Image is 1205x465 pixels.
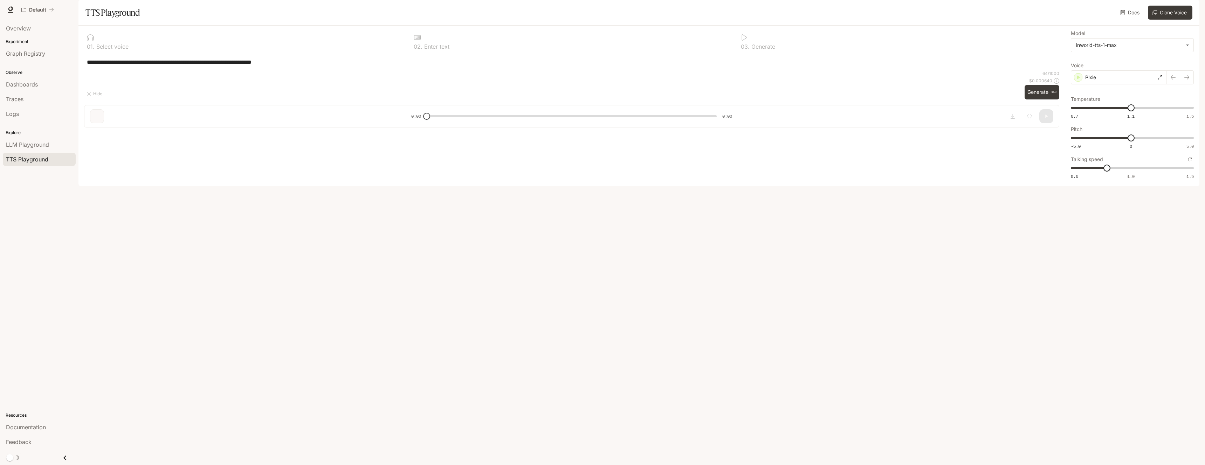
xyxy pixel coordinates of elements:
[1042,70,1059,76] p: 64 / 1000
[414,44,422,49] p: 0 2 .
[1186,155,1194,163] button: Reset to default
[85,6,140,20] h1: TTS Playground
[95,44,129,49] p: Select voice
[1071,157,1103,162] p: Talking speed
[1130,143,1132,149] span: 0
[1051,90,1056,95] p: ⌘⏎
[1071,143,1081,149] span: -5.0
[1071,63,1083,68] p: Voice
[1029,78,1052,84] p: $ 0.000640
[1186,143,1194,149] span: 5.0
[750,44,775,49] p: Generate
[1186,113,1194,119] span: 1.5
[1071,113,1078,119] span: 0.7
[1085,74,1096,81] p: Pixie
[1025,85,1059,99] button: Generate⌘⏎
[84,88,106,99] button: Hide
[87,44,95,49] p: 0 1 .
[1071,127,1082,132] p: Pitch
[1071,31,1085,36] p: Model
[1186,173,1194,179] span: 1.5
[1076,42,1182,49] div: inworld-tts-1-max
[1127,173,1135,179] span: 1.0
[18,3,57,17] button: All workspaces
[1127,113,1135,119] span: 1.1
[1071,97,1100,102] p: Temperature
[422,44,449,49] p: Enter text
[741,44,750,49] p: 0 3 .
[1148,6,1192,20] button: Clone Voice
[1071,173,1078,179] span: 0.5
[1119,6,1142,20] a: Docs
[29,7,46,13] p: Default
[1071,39,1193,52] div: inworld-tts-1-max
